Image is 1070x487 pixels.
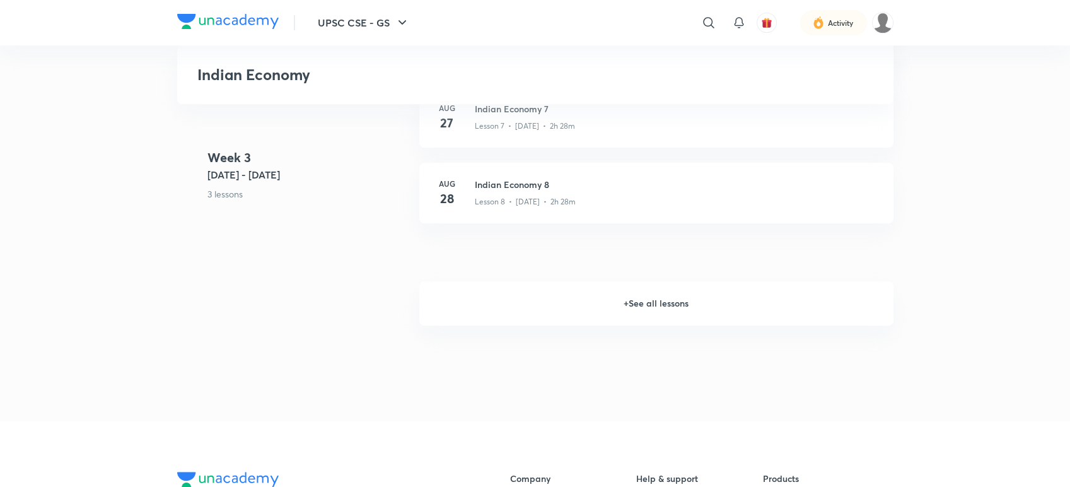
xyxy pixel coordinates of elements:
h6: Company [510,472,637,485]
h3: Indian Economy [197,66,691,84]
a: Aug28Indian Economy 8Lesson 8 • [DATE] • 2h 28m [419,163,893,238]
h6: Help & support [636,472,763,485]
h3: Indian Economy 7 [475,102,878,115]
h6: + See all lessons [419,281,893,326]
img: avatar [761,17,772,28]
p: 3 lessons [207,187,409,201]
h3: Indian Economy 8 [475,178,878,191]
h4: 27 [434,114,460,132]
img: Company Logo [177,472,279,487]
button: UPSC CSE - GS [310,10,417,35]
h6: Aug [434,102,460,114]
p: Lesson 8 • [DATE] • 2h 28m [475,196,576,208]
p: Lesson 7 • [DATE] • 2h 28m [475,120,575,132]
img: Somdev [872,12,893,33]
a: Aug27Indian Economy 7Lesson 7 • [DATE] • 2h 28m [419,87,893,163]
h4: Week 3 [207,148,409,167]
h6: Products [763,472,890,485]
button: avatar [757,13,777,33]
img: activity [813,15,824,30]
h5: [DATE] - [DATE] [207,167,409,182]
img: Company Logo [177,14,279,29]
h4: 28 [434,189,460,208]
a: Company Logo [177,14,279,32]
h6: Aug [434,178,460,189]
